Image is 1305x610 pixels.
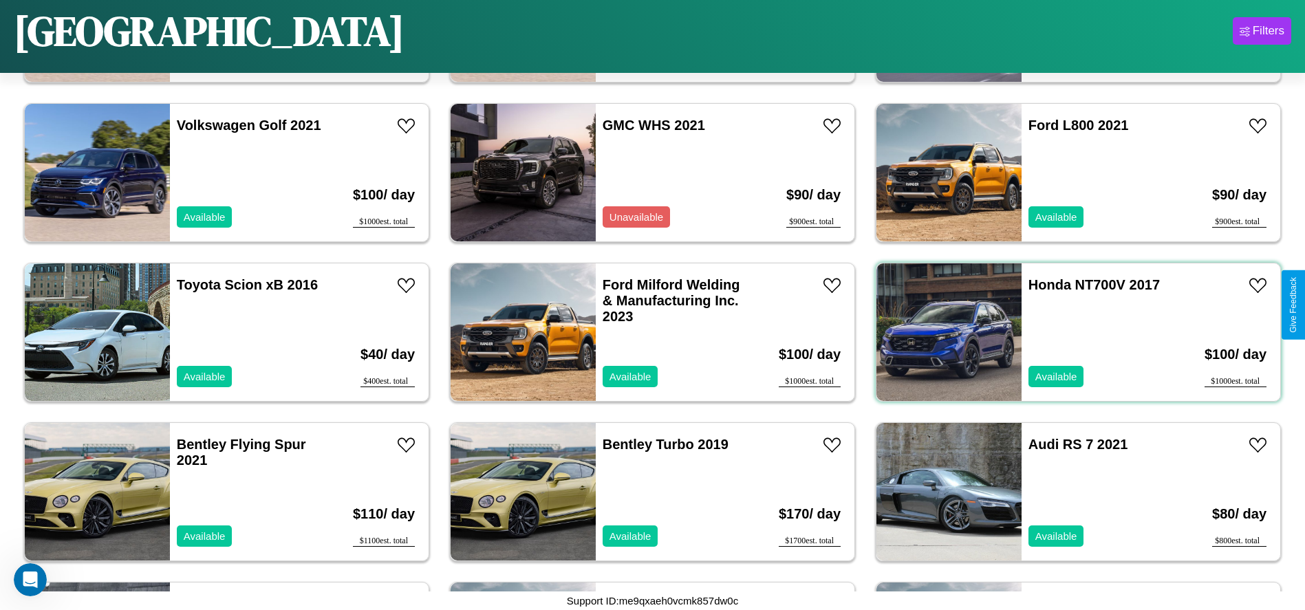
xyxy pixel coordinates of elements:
div: $ 1000 est. total [353,217,415,228]
button: Filters [1233,17,1291,45]
a: GMC WHS 2021 [603,118,705,133]
a: Audi RS 7 2021 [1028,437,1128,452]
h3: $ 90 / day [1212,173,1266,217]
h3: $ 80 / day [1212,492,1266,536]
h3: $ 100 / day [353,173,415,217]
p: Unavailable [610,208,663,226]
p: Available [1035,367,1077,386]
p: Available [184,208,226,226]
div: Give Feedback [1288,277,1298,333]
h3: $ 40 / day [360,333,415,376]
p: Available [1035,208,1077,226]
div: $ 900 est. total [786,217,841,228]
a: Volkswagen Golf 2021 [177,118,321,133]
h3: $ 110 / day [353,492,415,536]
div: $ 1700 est. total [779,536,841,547]
p: Available [184,527,226,545]
h3: $ 170 / day [779,492,841,536]
h3: $ 100 / day [1205,333,1266,376]
p: Available [1035,527,1077,545]
h3: $ 90 / day [786,173,841,217]
h1: [GEOGRAPHIC_DATA] [14,3,405,59]
a: Honda NT700V 2017 [1028,277,1160,292]
h3: $ 100 / day [779,333,841,376]
p: Available [610,527,651,545]
a: Bentley Turbo 2019 [603,437,729,452]
div: $ 1000 est. total [1205,376,1266,387]
div: $ 800 est. total [1212,536,1266,547]
div: $ 1100 est. total [353,536,415,547]
p: Support ID: me9qxaeh0vcmk857dw0c [567,591,738,610]
a: Ford Milford Welding & Manufacturing Inc. 2023 [603,277,740,324]
div: $ 900 est. total [1212,217,1266,228]
p: Available [184,367,226,386]
a: Bentley Flying Spur 2021 [177,437,306,468]
a: Toyota Scion xB 2016 [177,277,318,292]
div: $ 400 est. total [360,376,415,387]
div: Filters [1253,24,1284,38]
a: Ford L800 2021 [1028,118,1129,133]
p: Available [610,367,651,386]
div: $ 1000 est. total [779,376,841,387]
iframe: Intercom live chat [14,563,47,596]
